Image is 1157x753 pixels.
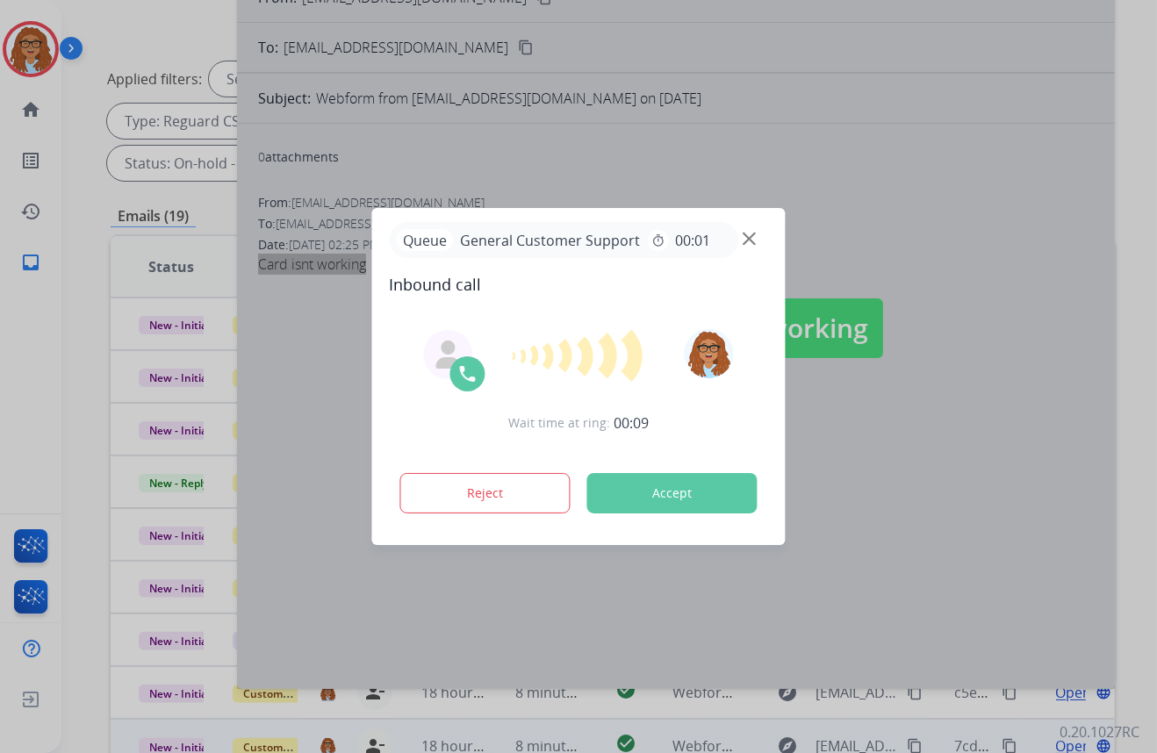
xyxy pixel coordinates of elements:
span: 00:01 [676,230,711,251]
img: close-button [743,233,756,246]
button: Accept [587,473,758,513]
img: call-icon [457,363,478,384]
mat-icon: timer [651,233,665,247]
span: Wait time at ring: [508,414,610,432]
span: Inbound call [390,272,768,297]
p: 0.20.1027RC [1060,721,1139,742]
p: Queue [397,229,454,251]
button: Reject [400,473,571,513]
span: General Customer Support [454,230,648,251]
img: avatar [684,329,733,378]
span: 00:09 [614,412,649,434]
img: agent-avatar [435,341,463,369]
